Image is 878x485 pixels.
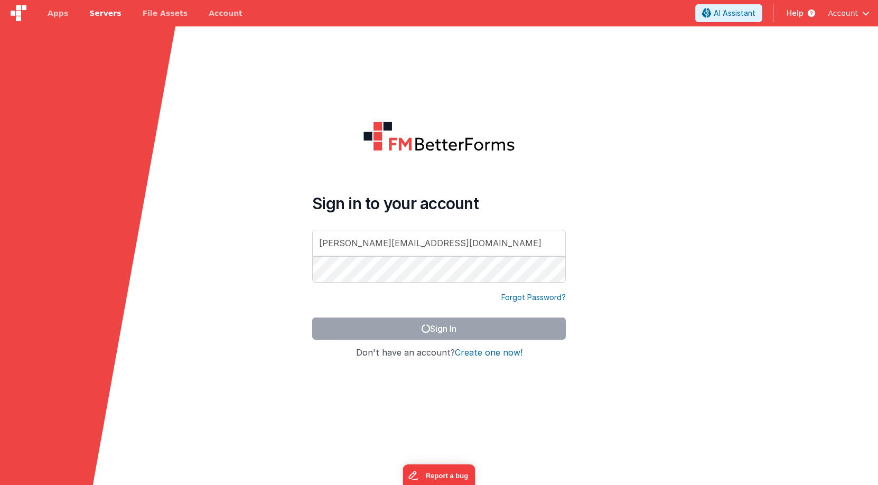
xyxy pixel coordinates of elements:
[695,4,762,22] button: AI Assistant
[143,8,188,18] span: File Assets
[828,8,870,18] button: Account
[312,230,566,256] input: Email Address
[312,318,566,340] button: Sign In
[48,8,68,18] span: Apps
[312,348,566,358] h4: Don't have an account?
[312,194,566,213] h4: Sign in to your account
[714,8,755,18] span: AI Assistant
[787,8,804,18] span: Help
[501,292,566,303] a: Forgot Password?
[828,8,858,18] span: Account
[89,8,121,18] span: Servers
[455,348,522,358] button: Create one now!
